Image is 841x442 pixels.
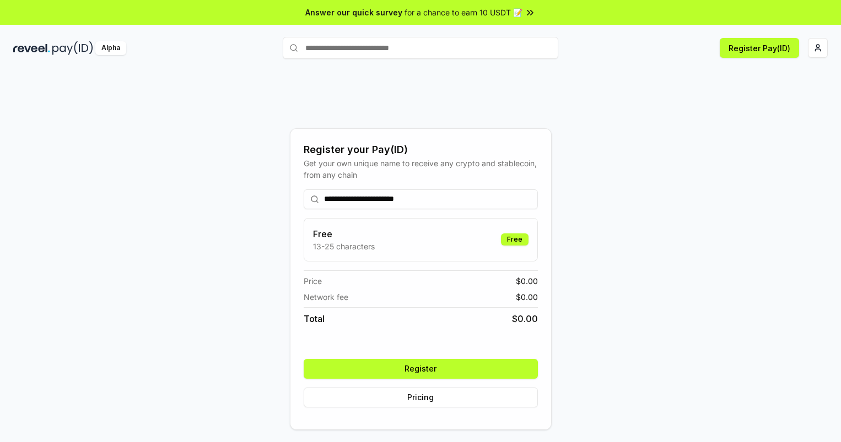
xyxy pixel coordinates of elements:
[405,7,522,18] span: for a chance to earn 10 USDT 📝
[305,7,402,18] span: Answer our quick survey
[512,312,538,325] span: $ 0.00
[95,41,126,55] div: Alpha
[304,312,325,325] span: Total
[720,38,799,58] button: Register Pay(ID)
[304,142,538,157] div: Register your Pay(ID)
[501,233,529,245] div: Free
[304,275,322,287] span: Price
[304,359,538,379] button: Register
[313,227,375,241] h3: Free
[52,41,93,55] img: pay_id
[313,241,375,252] p: 13-25 characters
[304,291,348,303] span: Network fee
[516,275,538,287] span: $ 0.00
[516,291,538,303] span: $ 0.00
[304,157,538,181] div: Get your own unique name to receive any crypto and stablecoin, from any chain
[304,388,538,407] button: Pricing
[13,41,50,55] img: reveel_dark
